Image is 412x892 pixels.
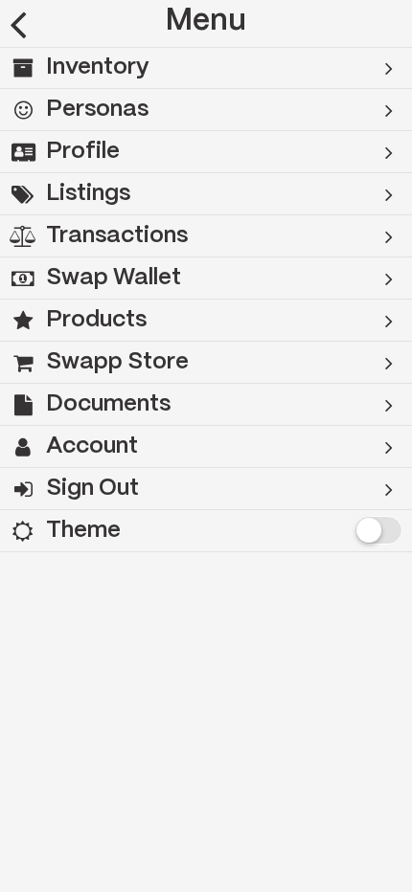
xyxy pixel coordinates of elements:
h2: Profile [46,131,120,173]
h2: Documents [46,384,171,426]
h2: Swapp Store [46,342,189,384]
h2: Inventory [46,47,149,89]
h2: Sign Out [46,468,139,510]
h2: Listings [46,173,130,215]
h2: Products [46,300,147,342]
h2: Account [46,426,138,468]
h2: Swap Wallet [46,257,181,300]
h2: Transactions [46,215,188,257]
h2: Theme [46,510,121,552]
h2: Personas [46,89,149,131]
